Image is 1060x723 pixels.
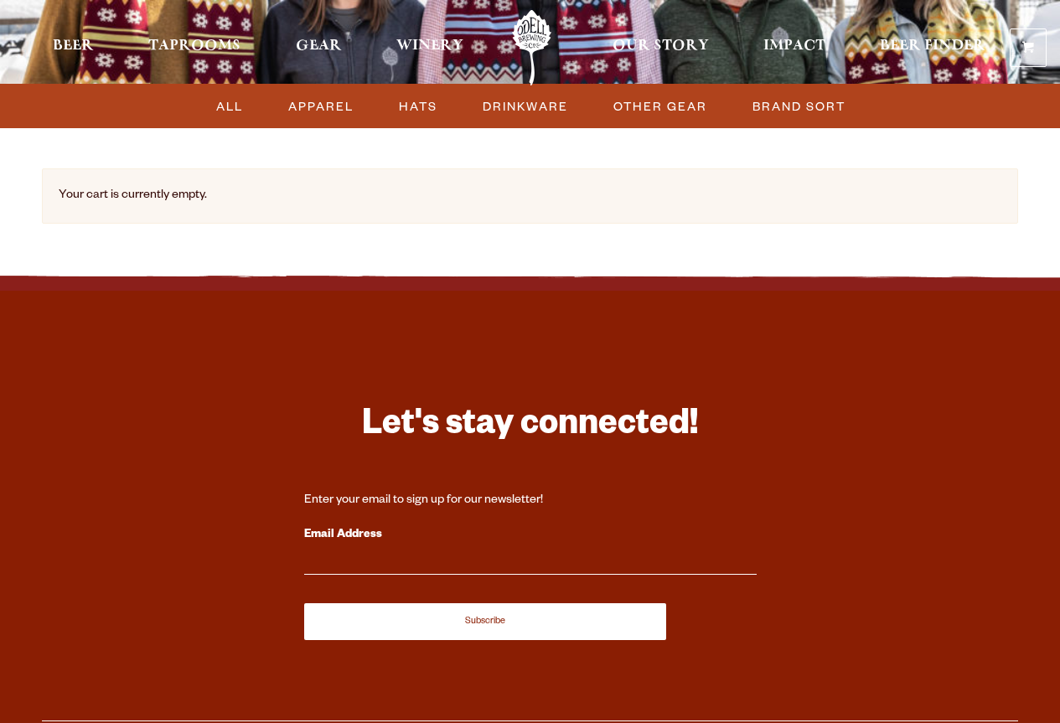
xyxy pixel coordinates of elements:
[389,94,446,118] a: HATS
[304,603,666,640] input: Subscribe
[613,39,709,53] span: Our Story
[304,493,757,509] div: Enter your email to sign up for our newsletter!
[285,10,353,85] a: Gear
[53,39,94,53] span: Beer
[602,10,720,85] a: Our Story
[385,10,474,85] a: Winery
[763,39,825,53] span: Impact
[304,524,757,546] label: Email Address
[603,94,716,118] a: OTHER GEAR
[396,39,463,53] span: Winery
[42,168,1018,224] div: Your cart is currently empty.
[742,94,854,118] a: BRAND SORT
[42,10,105,85] a: Beer
[216,94,243,118] span: ALL
[148,39,240,53] span: Taprooms
[752,10,836,85] a: Impact
[880,39,985,53] span: Beer Finder
[473,94,577,118] a: DRINKWARE
[500,10,563,85] a: Odell Home
[137,10,251,85] a: Taprooms
[296,39,342,53] span: Gear
[613,94,707,118] span: OTHER GEAR
[278,94,362,118] a: APPAREL
[206,94,251,118] a: ALL
[483,94,568,118] span: DRINKWARE
[288,94,354,118] span: APPAREL
[399,94,437,118] span: HATS
[304,403,757,452] h3: Let's stay connected!
[752,94,845,118] span: BRAND SORT
[869,10,996,85] a: Beer Finder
